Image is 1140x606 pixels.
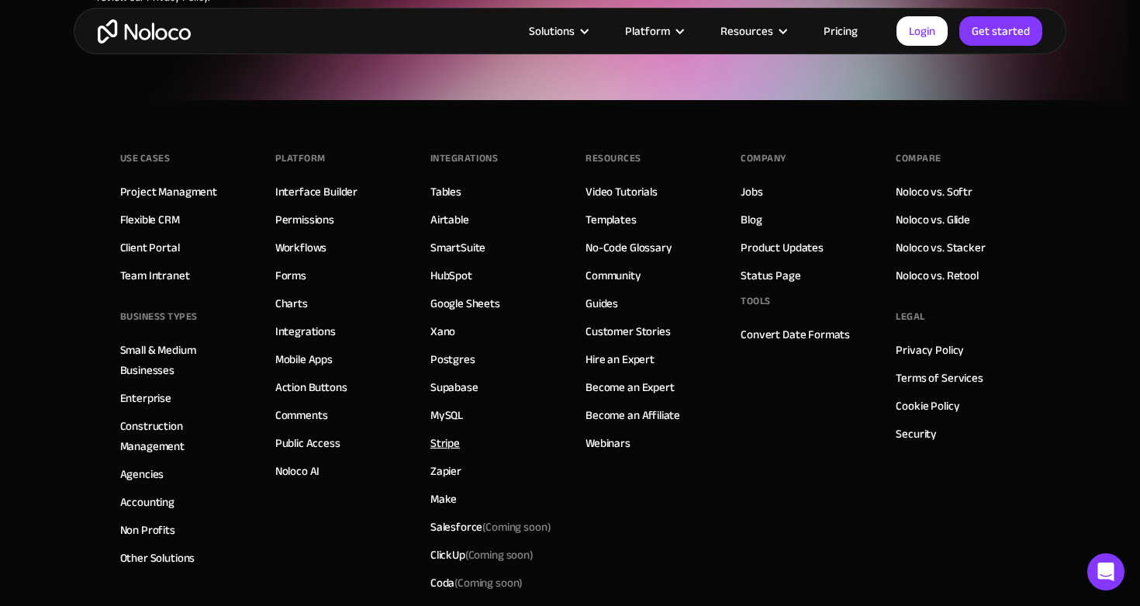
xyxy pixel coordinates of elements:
[4,407,14,417] input: Business process automation
[959,16,1042,46] a: Get started
[586,349,655,369] a: Hire an Expert
[4,448,14,459] input: Database design
[120,416,244,456] a: Construction Management
[120,520,175,540] a: Non Profits
[275,293,308,313] a: Charts
[18,382,136,403] span: Internal tool development
[120,548,195,568] a: Other Solutions
[896,340,964,360] a: Privacy Policy
[18,487,43,507] span: Other
[430,573,523,593] div: Coda
[120,388,172,408] a: Enterprise
[586,321,671,341] a: Customer Stories
[491,466,526,487] span: Stacker
[586,147,641,170] div: Resources
[18,445,93,466] span: Database design
[18,424,114,445] span: AI Powered Worklows
[430,147,498,170] div: INTEGRATIONS
[454,572,523,594] span: (Coming soon)
[510,21,606,41] div: Solutions
[491,507,515,528] span: Make
[477,574,487,584] input: Retool
[4,386,14,396] input: Internal tool development
[18,466,136,487] span: Client portal development
[275,461,320,481] a: Noloco AI
[491,549,519,570] span: Fillout
[120,237,180,258] a: Client Portal
[477,490,487,500] input: [DEMOGRAPHIC_DATA]
[741,210,762,230] a: Blog
[625,21,670,41] div: Platform
[482,516,551,538] span: (Coming soon)
[120,305,198,328] div: BUSINESS TYPES
[804,21,877,41] a: Pricing
[586,237,672,258] a: No-Code Glossary
[477,428,487,438] input: Softr
[430,545,534,565] div: ClickUp
[896,424,937,444] a: Security
[275,405,328,425] a: Comments
[18,403,149,424] span: Business process automation
[120,464,164,484] a: Agencies
[741,147,786,170] div: Company
[275,147,326,170] div: Platform
[120,210,180,230] a: Flexible CRM
[741,237,824,258] a: Product Updates
[120,265,190,286] a: Team Intranet
[896,147,941,170] div: Compare
[741,289,771,313] div: Tools
[4,469,14,480] input: Client portal development
[701,21,804,41] div: Resources
[896,396,959,416] a: Cookie Policy
[120,147,171,170] div: Use Cases
[430,461,461,481] a: Zapier
[586,405,680,425] a: Become an Affiliate
[430,210,469,230] a: Airtable
[1087,553,1124,590] div: Open Intercom Messenger
[586,293,618,313] a: Guides
[491,424,514,445] span: Softr
[275,377,347,397] a: Action Buttons
[741,182,762,202] a: Jobs
[120,340,244,380] a: Small & Medium Businesses
[586,210,637,230] a: Templates
[275,210,334,230] a: Permissions
[473,357,727,378] span: Do you currently partner with any of the following tools?
[477,386,487,396] input: I don't work with any other vendors
[477,595,487,605] input: WeWeb
[586,377,675,397] a: Become an Expert
[430,377,478,397] a: Supabase
[275,265,306,286] a: Forms
[477,469,487,480] input: Stacker
[477,532,487,542] input: Zapier
[586,265,641,286] a: Community
[491,403,527,424] span: Airtable
[430,433,460,453] a: Stripe
[896,237,985,258] a: Noloco vs. Stacker
[430,321,455,341] a: Xano
[430,517,551,537] div: Salesforce
[4,428,14,438] input: AI Powered Worklows
[430,349,475,369] a: Postgres
[477,407,487,417] input: Airtable
[98,19,191,43] a: home
[477,553,487,563] input: Fillout
[529,21,575,41] div: Solutions
[477,511,487,521] input: Make
[720,21,773,41] div: Resources
[491,528,520,549] span: Zapier
[120,182,217,202] a: Project Managment
[896,16,948,46] a: Login
[430,265,472,286] a: HubSpot
[275,321,336,341] a: Integrations
[896,305,925,328] div: Legal
[430,405,463,425] a: MySQL
[275,433,340,453] a: Public Access
[275,349,333,369] a: Mobile Apps
[741,265,800,286] a: Status Page
[465,544,534,566] span: (Coming soon)
[491,570,520,591] span: Retool
[430,293,500,313] a: Google Sheets
[491,382,651,403] span: I don't work with any other vendors
[430,237,486,258] a: SmartSuite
